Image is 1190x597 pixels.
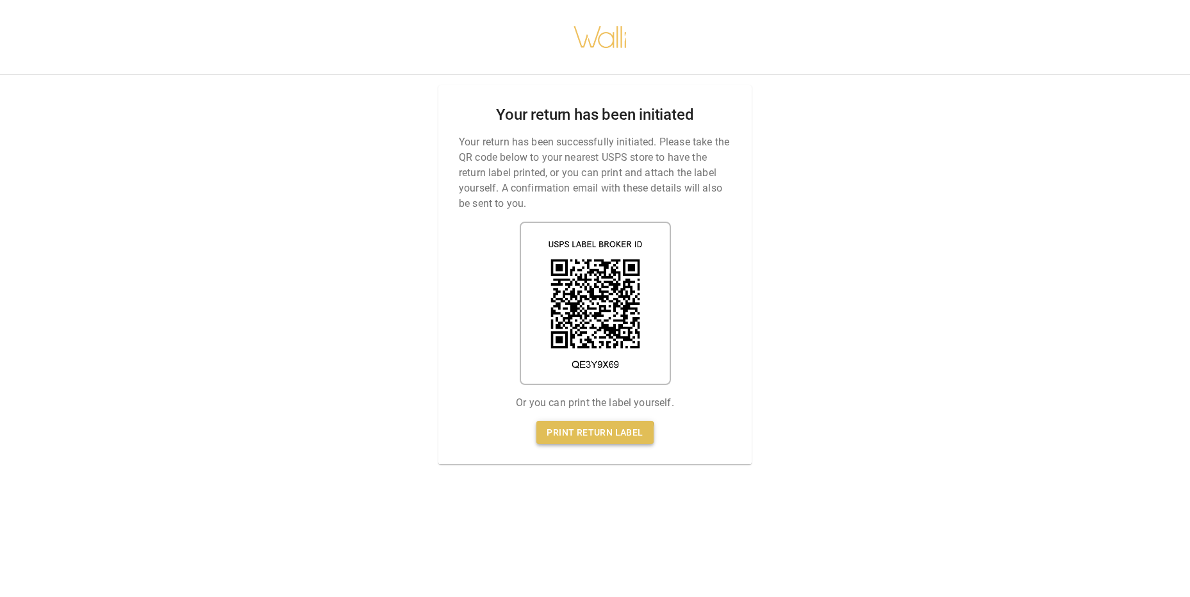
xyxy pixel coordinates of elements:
[496,106,693,124] h2: Your return has been initiated
[520,222,671,385] img: shipping label qr code
[573,10,628,65] img: walli-inc.myshopify.com
[536,421,653,445] a: Print return label
[516,395,674,411] p: Or you can print the label yourself.
[459,135,731,211] p: Your return has been successfully initiated. Please take the QR code below to your nearest USPS s...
